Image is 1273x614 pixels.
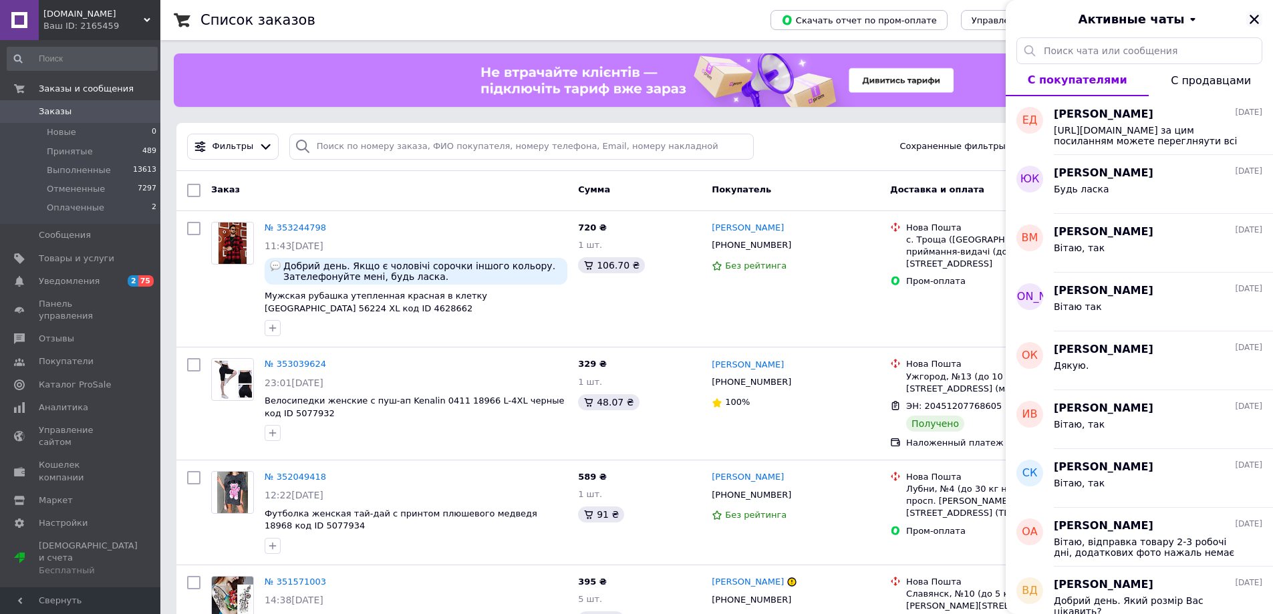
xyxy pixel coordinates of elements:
span: [DATE] [1235,518,1262,530]
span: Вітаю, відправка товару 2-3 робочі дні, додаткових фото нажаль немає [1054,536,1244,558]
span: 14:38[DATE] [265,595,323,605]
span: [PERSON_NAME] [1054,460,1153,475]
span: ВМ [1022,231,1038,246]
div: 106.70 ₴ [578,257,645,273]
button: ив[PERSON_NAME][DATE]Вітаю, так [1006,390,1273,449]
span: 329 ₴ [578,359,607,369]
span: 1 шт. [578,240,602,250]
a: Фото товару [211,222,254,265]
span: Выполненные [47,164,111,176]
span: [DATE] [1235,577,1262,589]
span: Dress.net.ua [43,8,144,20]
span: 2 [128,275,138,287]
span: Добрий день. Якщо є чоловічі сорочки іншого кольору. Зателефонуйте мені, будь ласка. [283,261,562,282]
span: [PERSON_NAME] [1054,577,1153,593]
div: Получено [906,416,964,432]
span: [URL][DOMAIN_NAME] за цим посиланням можете переглняути всі наявні варіанти які у нас є [1054,125,1244,146]
span: 13613 [133,164,156,176]
span: Без рейтинга [725,261,787,271]
img: :speech_balloon: [270,261,281,271]
div: Нова Пошта [906,222,1093,234]
span: Будь ласка [1054,184,1109,194]
span: Заказ [211,184,240,194]
div: Нова Пошта [906,576,1093,588]
span: ВД [1022,583,1037,599]
span: Фильтры [213,140,254,153]
div: Славянск, №10 (до 5 кг): ул. [PERSON_NAME][STREET_ADDRESS] [906,588,1093,612]
span: Без рейтинга [725,510,787,520]
span: Вітаю, так [1054,419,1105,430]
span: [PERSON_NAME] [986,289,1075,305]
span: [PERSON_NAME] [1054,401,1153,416]
a: Фото товару [211,471,254,514]
span: Активные чаты [1079,11,1185,28]
a: № 352049418 [265,472,326,482]
span: [PERSON_NAME] [1054,283,1153,299]
span: 1 шт. [578,377,602,387]
span: Принятые [47,146,93,158]
span: [DATE] [1235,342,1262,353]
span: Сумма [578,184,610,194]
a: Фото товару [211,358,254,401]
span: Панель управления [39,298,124,322]
a: [PERSON_NAME] [712,222,784,235]
button: Активные чаты [1043,11,1236,28]
button: ЕД[PERSON_NAME][DATE][URL][DOMAIN_NAME] за цим посиланням можете переглняути всі наявні варіанти ... [1006,96,1273,155]
span: Вітаю, так [1054,478,1105,488]
span: Вітаю, так [1054,243,1105,253]
span: [DATE] [1235,166,1262,177]
div: 91 ₴ [578,506,624,522]
span: [DATE] [1235,401,1262,412]
div: [PHONE_NUMBER] [709,237,794,254]
img: 6677453932_w2048_h2048_1536h160_ne_vtrachajte_kl__it_tarif_vzhe_zaraz_1.png [460,53,974,107]
span: [DATE] [1235,107,1262,118]
span: Вітаю так [1054,301,1102,312]
span: С продавцами [1171,74,1251,87]
span: Сообщения [39,229,91,241]
span: [DATE] [1235,460,1262,471]
span: 7297 [138,183,156,195]
span: Сохраненные фильтры: [899,140,1008,153]
a: [PERSON_NAME] [712,359,784,371]
a: [PERSON_NAME] [712,576,784,589]
div: Нова Пошта [906,358,1093,370]
span: Кошелек компании [39,459,124,483]
div: Пром-оплата [906,275,1093,287]
input: Поиск [7,47,158,71]
span: ив [1022,407,1038,422]
a: Велосипедки женские с пуш-ап Kenalin 0411 18966 L-4XL черные код ID 5077932 [265,396,564,418]
span: Дякую. [1054,360,1089,371]
img: Фото товару [219,222,246,264]
button: ВМ[PERSON_NAME][DATE]Вітаю, так [1006,214,1273,273]
a: № 353039624 [265,359,326,369]
span: Оплаченные [47,202,104,214]
div: [PHONE_NUMBER] [709,373,794,391]
span: 11:43[DATE] [265,241,323,251]
span: 23:01[DATE] [265,377,323,388]
a: Мужская рубашка утепленная красная в клетку [GEOGRAPHIC_DATA] 56224 XL код ID 4628662 [265,291,487,313]
span: ЮК [1020,172,1040,187]
span: Отмененные [47,183,105,195]
div: Нова Пошта [906,471,1093,483]
span: 589 ₴ [578,472,607,482]
span: [DATE] [1235,283,1262,295]
span: [PERSON_NAME] [1054,224,1153,240]
span: С покупателями [1028,73,1127,86]
span: ОК [1022,348,1038,363]
div: Бесплатный [39,565,138,577]
div: Наложенный платеж [906,437,1093,449]
span: 75 [138,275,154,287]
span: Заказы и сообщения [39,83,134,95]
span: Аналитика [39,402,88,414]
span: Управление статусами [972,15,1077,25]
span: [PERSON_NAME] [1054,166,1153,181]
a: № 353244798 [265,222,326,233]
span: [PERSON_NAME] [1054,518,1153,534]
div: 48.07 ₴ [578,394,639,410]
a: [PERSON_NAME] [712,471,784,484]
span: СК [1022,466,1038,481]
span: 0 [152,126,156,138]
h1: Список заказов [200,12,315,28]
a: Футболка женская тай-дай с принтом плюшевого медведя 18968 код ID 5077934 [265,508,537,531]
